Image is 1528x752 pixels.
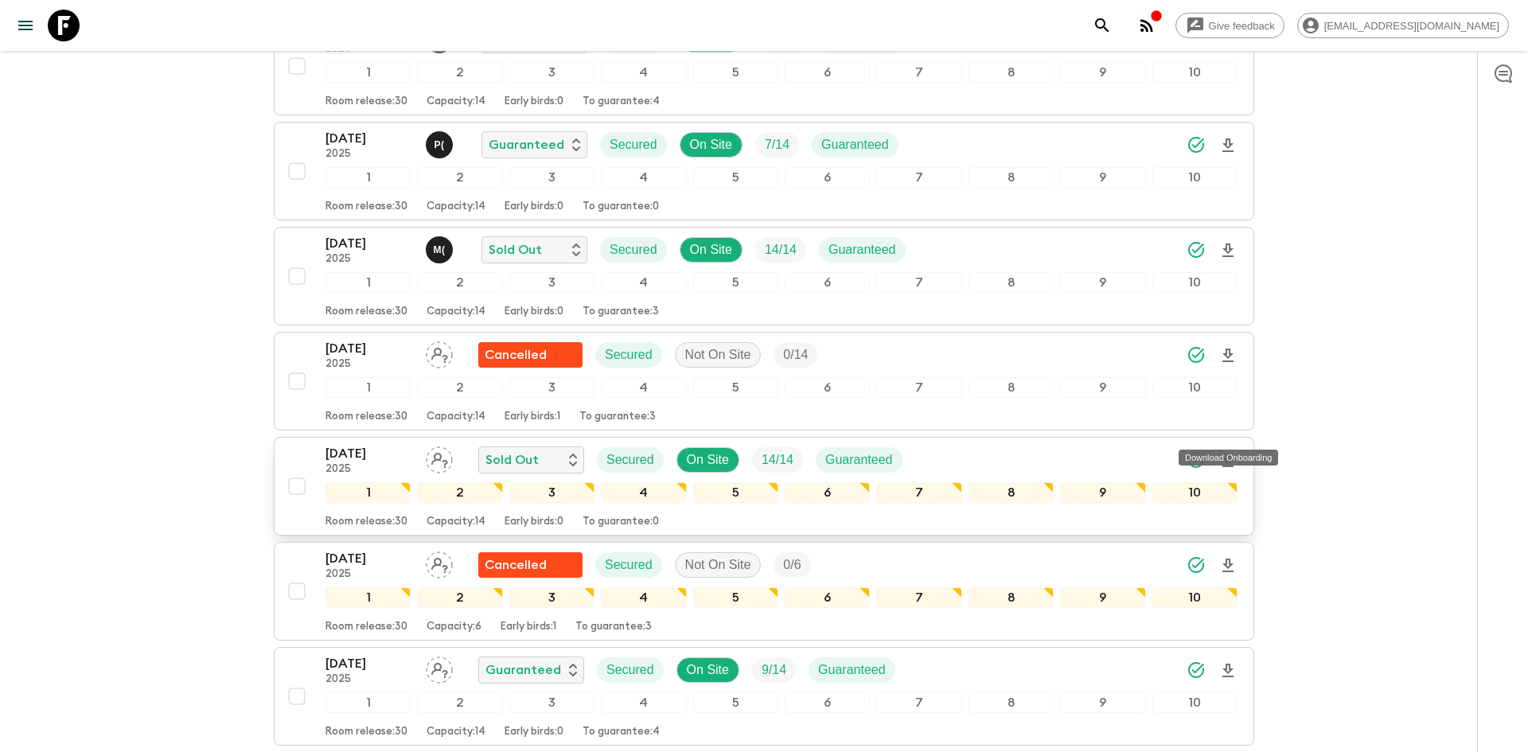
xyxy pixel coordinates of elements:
p: Not On Site [685,345,751,364]
button: [DATE]2025Assign pack leaderGuaranteedSecuredOn SiteTrip FillGuaranteed12345678910Room release:30... [274,647,1254,746]
div: 8 [969,482,1054,503]
p: Guaranteed [818,660,886,680]
div: 3 [509,377,594,398]
div: 6 [785,482,870,503]
p: On Site [690,240,732,259]
div: 10 [1152,167,1238,188]
div: 4 [601,587,686,608]
div: Secured [597,447,664,473]
div: 9 [1060,587,1145,608]
div: 10 [1152,587,1238,608]
p: 14 / 14 [765,240,797,259]
p: 0 / 14 [783,345,808,364]
div: 3 [509,692,594,713]
span: Pooky (Thanaphan) Kerdyoo [426,136,456,149]
button: search adventures [1086,10,1118,41]
span: Give feedback [1200,20,1284,32]
span: Assign pack leader [426,661,453,674]
button: P( [426,131,456,158]
div: 4 [601,482,686,503]
div: 2 [417,692,502,713]
p: Early birds: 0 [505,95,563,108]
p: Secured [605,555,653,575]
div: 2 [417,587,502,608]
p: Room release: 30 [325,306,407,318]
p: 0 / 6 [783,555,801,575]
div: 4 [601,272,686,293]
div: Trip Fill [774,552,810,578]
div: On Site [676,657,739,683]
span: Assign pack leader [426,451,453,464]
p: Guaranteed [485,660,561,680]
div: Not On Site [675,552,762,578]
div: Secured [595,552,662,578]
p: Room release: 30 [325,726,407,738]
p: Guaranteed [828,240,896,259]
div: Flash Pack cancellation [478,552,583,578]
div: 6 [785,272,870,293]
p: [DATE] [325,654,413,673]
div: 8 [969,377,1054,398]
p: Capacity: 6 [427,621,481,633]
p: Capacity: 14 [427,306,485,318]
div: 7 [876,587,961,608]
button: [DATE]2025Pooky (Thanaphan) KerdyooGuaranteedSecuredOn SiteTrip FillGuaranteed12345678910Room rel... [274,122,1254,220]
div: 8 [969,587,1054,608]
p: Secured [610,240,657,259]
div: 6 [785,62,870,83]
p: [DATE] [325,444,413,463]
p: Early birds: 0 [505,201,563,213]
span: Meaw (Sawitri) Karnsomthorn [426,241,456,254]
div: 8 [969,62,1054,83]
div: 3 [509,167,594,188]
div: 9 [1060,377,1145,398]
button: [DATE]2025Meaw (Sawitri) KarnsomthornSold OutSecuredOn SiteTrip FillGuaranteed12345678910Room rel... [274,227,1254,325]
div: 7 [876,482,961,503]
div: On Site [680,132,743,158]
p: To guarantee: 0 [583,516,659,528]
div: 6 [785,377,870,398]
p: Secured [605,345,653,364]
p: To guarantee: 4 [583,726,660,738]
p: Secured [610,135,657,154]
div: 1 [325,272,411,293]
div: On Site [676,447,739,473]
div: 9 [1060,482,1145,503]
div: Secured [600,132,667,158]
div: 5 [693,272,778,293]
div: Trip Fill [752,657,796,683]
div: 9 [1060,62,1145,83]
button: [DATE]2025Assign pack leaderFlash Pack cancellationSecuredNot On SiteTrip Fill12345678910Room rel... [274,332,1254,431]
svg: Download Onboarding [1218,346,1238,365]
div: 4 [601,62,686,83]
p: Capacity: 14 [427,201,485,213]
p: 2025 [325,463,413,476]
p: Room release: 30 [325,516,407,528]
div: 3 [509,62,594,83]
p: Capacity: 14 [427,726,485,738]
div: 3 [509,272,594,293]
p: To guarantee: 4 [583,95,660,108]
p: To guarantee: 3 [575,621,652,633]
div: 10 [1152,272,1238,293]
button: [DATE]2025Assign pack leaderFlash Pack cancellationSecuredNot On SiteTrip Fill12345678910Room rel... [274,542,1254,641]
div: 1 [325,587,411,608]
svg: Synced Successfully [1187,660,1206,680]
p: [DATE] [325,339,413,358]
p: Guaranteed [821,135,889,154]
p: 2025 [325,673,413,686]
span: Assign pack leader [426,556,453,569]
div: Trip Fill [752,447,803,473]
div: 1 [325,62,411,83]
div: 2 [417,482,502,503]
div: 1 [325,167,411,188]
p: On Site [690,135,732,154]
p: Room release: 30 [325,201,407,213]
div: 6 [785,692,870,713]
div: 10 [1152,482,1238,503]
div: 6 [785,587,870,608]
button: M( [426,236,456,263]
p: Capacity: 14 [427,516,485,528]
p: 2025 [325,253,413,266]
p: On Site [687,660,729,680]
